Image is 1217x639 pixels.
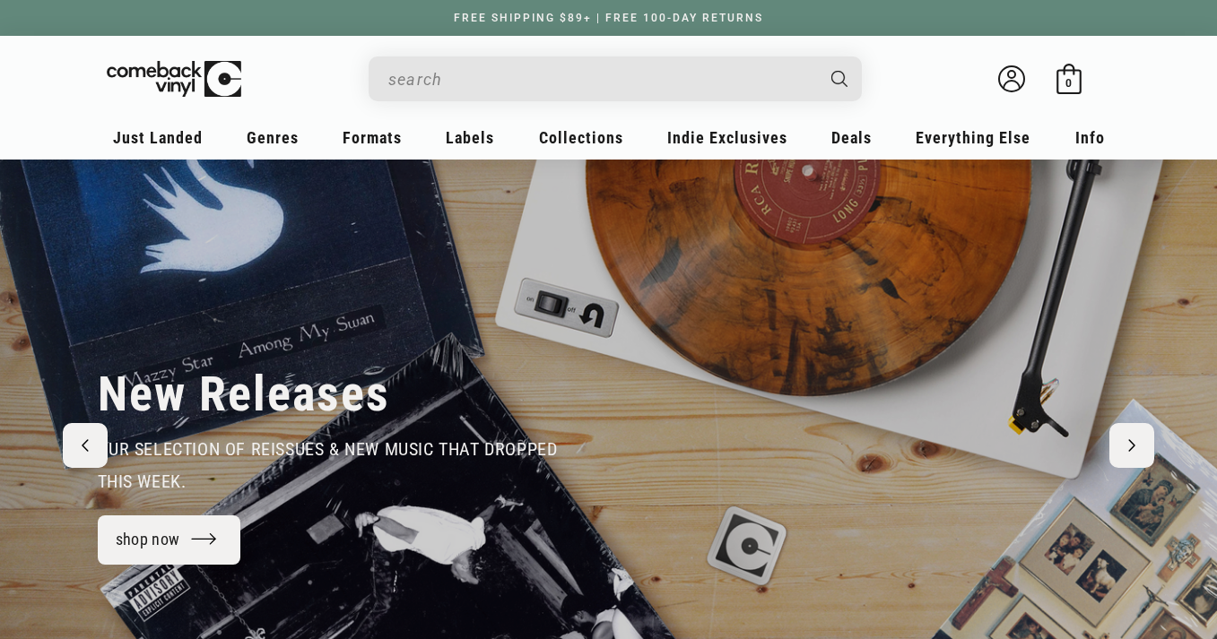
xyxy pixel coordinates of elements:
span: our selection of reissues & new music that dropped this week. [98,438,558,492]
span: Everything Else [916,128,1030,147]
span: Collections [539,128,623,147]
span: Info [1075,128,1105,147]
div: Search [369,56,862,101]
span: Genres [247,128,299,147]
span: Deals [831,128,872,147]
h2: New Releases [98,365,390,424]
a: FREE SHIPPING $89+ | FREE 100-DAY RETURNS [436,12,781,24]
span: Indie Exclusives [667,128,787,147]
a: shop now [98,515,241,565]
span: Just Landed [113,128,203,147]
span: Formats [343,128,402,147]
button: Search [815,56,864,101]
span: 0 [1065,76,1072,90]
input: search [388,61,813,98]
span: Labels [446,128,494,147]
